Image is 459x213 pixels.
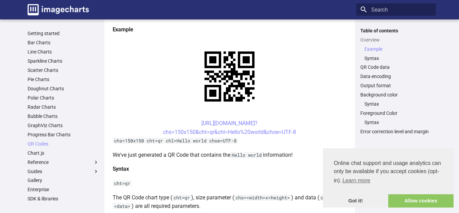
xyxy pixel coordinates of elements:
[25,1,92,18] a: Image-Charts documentation
[28,132,99,138] a: Progress Bar Charts
[28,196,99,202] a: SDK & libraries
[28,104,99,110] a: Radar Charts
[388,194,454,208] a: allow cookies
[113,138,238,144] code: chs=150x150 cht=qr chl=Hello world choe=UTF-8
[113,193,347,211] p: The QR Code chart type ( ), size parameter ( ) and data ( ) are all required parameters.
[28,4,89,15] img: logo
[323,148,454,208] div: cookieconsent
[28,113,99,119] a: Bubble Charts
[360,64,432,70] a: QR Code data
[364,101,432,107] a: Syntax
[356,28,436,34] label: Table of contents
[234,195,291,201] code: chs=<width>x<height>
[113,151,347,159] p: We've just generated a QR Code that contains the information!
[28,95,99,101] a: Polar Charts
[360,101,432,107] nav: Background color
[28,86,99,92] a: Doughnut Charts
[28,40,99,46] a: Bar Charts
[28,168,99,174] label: Guides
[360,92,432,98] a: Background color
[364,46,432,52] a: Example
[113,165,347,173] h4: Syntax
[163,120,296,135] a: [URL][DOMAIN_NAME]?chs=150x150&cht=qr&chl=Hello%20world&choe=UTF-8
[360,73,432,79] a: Data encoding
[28,58,99,64] a: Sparkline Charts
[341,176,371,186] a: learn more about cookies
[334,159,443,186] span: Online chat support and usage analytics can only be available if you accept cookies (opt-in).
[360,46,432,61] nav: Overview
[28,122,99,128] a: GraphViz Charts
[364,55,432,61] a: Syntax
[28,141,99,147] a: QR Codes
[193,40,266,113] img: chart
[28,150,99,156] a: Chart.js
[28,159,99,165] label: Reference
[113,180,132,186] code: cht=qr
[360,128,432,135] a: Error correction level and margin
[230,152,263,158] code: Hello world
[28,186,99,193] a: Enterprise
[323,194,388,208] a: dismiss cookie message
[172,195,191,201] code: cht=qr
[113,25,347,34] h4: Example
[28,49,99,55] a: Line Charts
[28,67,99,73] a: Scatter Charts
[360,82,432,89] a: Output format
[356,28,436,135] nav: Table of contents
[356,3,436,16] input: Search
[360,110,432,116] a: Foreground Color
[364,119,432,125] a: Syntax
[28,30,99,36] a: Getting started
[28,76,99,82] a: Pie Charts
[360,119,432,125] nav: Foreground Color
[28,177,99,183] a: Gallery
[360,37,432,43] a: Overview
